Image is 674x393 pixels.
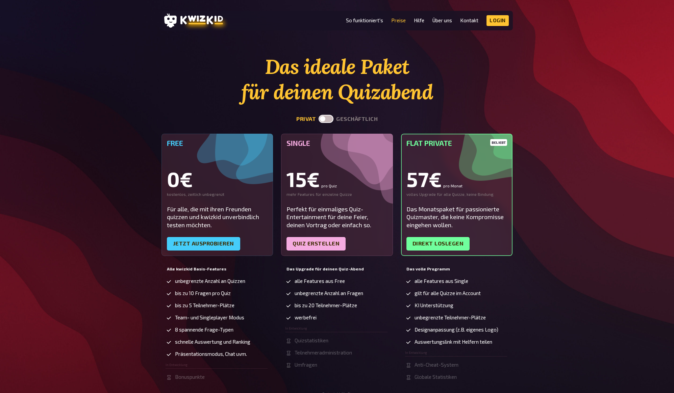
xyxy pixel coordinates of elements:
[166,363,188,367] span: In Entwicklung
[175,374,205,380] span: Bonuspunkte
[486,15,509,26] a: Login
[336,116,378,122] button: geschäftlich
[415,303,453,308] span: KI Unterstützung
[391,18,406,23] a: Preise
[286,237,346,251] a: Quiz erstellen
[175,303,234,308] span: bis zu 5 Teilnehmer-Plätze
[167,205,268,229] div: Für alle, die mit ihren Freunden quizzen und kwizkid unverbindlich testen möchten.
[286,267,388,271] h5: Das Upgrade für deinen Quiz-Abend
[295,338,328,343] span: Quizstatistiken
[415,339,492,345] span: Auswertungslink mit Helfern teilen
[286,205,388,229] div: Perfekt für einmaliges Quiz-Entertainment für deine Feier, deinen Vortrag oder einfach so.
[415,374,457,380] span: Globale Statistiken
[406,237,470,251] a: Direkt loslegen
[346,18,383,23] a: So funktioniert's
[175,290,231,296] span: bis zu 10 Fragen pro Quiz
[285,327,307,330] span: In Entwicklung
[286,169,388,189] div: 15€
[443,184,463,188] small: pro Monat
[175,339,250,345] span: schnelle Auswertung und Ranking
[415,315,486,320] span: unbegrenzte Teilnehmer-Plätze
[175,351,247,357] span: Präsentationsmodus, Chat uvm.
[167,267,268,271] h5: Alle kwizkid Basis-Features
[415,278,468,284] span: alle Features aus Single
[460,18,478,23] a: Kontakt
[414,18,424,23] a: Hilfe
[321,184,337,188] small: pro Quiz
[167,169,268,189] div: 0€
[295,350,352,356] span: Teilnehmeradministration
[167,139,268,147] h5: Free
[175,278,245,284] span: unbegrenzte Anzahl an Quizzen
[406,267,507,271] h5: Das volle Programm
[432,18,452,23] a: Über uns
[175,315,244,320] span: Team- und Singleplayer Modus
[406,139,507,147] h5: Flat Private
[286,192,388,197] div: mehr Features für einzelne Quizze
[296,116,316,122] button: privat
[167,237,240,251] a: Jetzt ausprobieren
[406,169,507,189] div: 57€
[295,303,357,308] span: bis zu 20 Teilnehmer-Plätze
[161,54,513,105] h1: Das ideale Paket für deinen Quizabend
[295,315,317,320] span: werbefrei
[415,327,498,333] span: Designanpassung (z.B. eigenes Logo)
[415,290,481,296] span: gilt für alle Quizze im Account
[286,139,388,147] h5: Single
[415,362,458,368] span: Anti-Cheat-System
[175,327,233,333] span: 8 spannende Frage-Typen
[406,205,507,229] div: Das Monatspaket für passionierte Quizmaster, die keine Kompromisse eingehen wollen.
[295,278,345,284] span: alle Features aus Free
[405,351,427,355] span: In Entwicklung
[295,290,363,296] span: unbegrenzte Anzahl an Fragen
[167,192,268,197] div: kostenlos, zeitlich unbegrenzt
[295,362,317,368] span: Umfragen
[406,192,507,197] div: volles Upgrade für alle Quizze, keine Bindung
